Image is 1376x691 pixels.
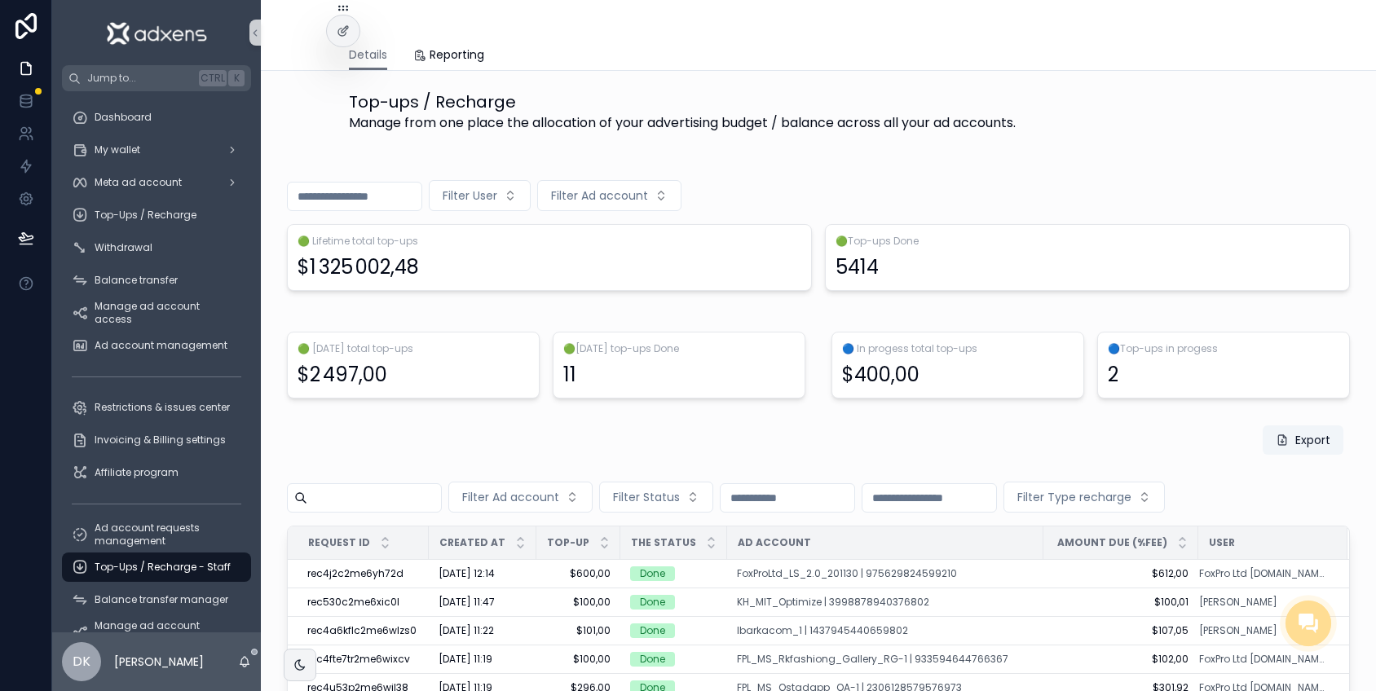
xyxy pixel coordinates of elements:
[738,536,811,549] span: Ad account
[537,180,681,211] button: Select Button
[430,46,484,63] span: Reporting
[1199,653,1328,666] a: FoxPro Ltd [DOMAIN_NAME][EMAIL_ADDRESS][DOMAIN_NAME]
[307,596,419,609] a: rec530c2me6xic0l
[1199,567,1328,580] a: FoxPro Ltd [DOMAIN_NAME][EMAIL_ADDRESS][DOMAIN_NAME]
[230,72,243,85] span: K
[737,653,1008,666] span: FPL_MS_Rkfashiong_Gallery_RG-1 | 933594644766367
[439,653,492,666] span: [DATE] 11:19
[62,331,251,360] a: Ad account management
[62,298,251,328] a: Manage ad account access
[114,654,204,670] p: [PERSON_NAME]
[73,652,90,671] span: DK
[640,566,665,581] div: Done
[298,362,387,388] div: $2 497,00
[308,536,370,549] span: Request ID
[95,339,227,352] span: Ad account management
[439,567,495,580] span: [DATE] 12:14
[1053,653,1189,666] a: $102,00
[842,362,920,388] div: $400,00
[298,254,419,280] div: $1 325 002,48
[630,566,717,581] a: Done
[95,619,235,645] span: Manage ad account access manager
[429,180,531,211] button: Select Button
[95,111,152,124] span: Dashboard
[95,522,235,548] span: Ad account requests management
[62,458,251,487] a: Affiliate program
[630,595,717,610] a: Done
[1003,482,1165,513] button: Select Button
[95,300,235,326] span: Manage ad account access
[62,266,251,295] a: Balance transfer
[1209,536,1235,549] span: User
[1199,624,1328,637] a: [PERSON_NAME]
[1199,624,1277,637] a: [PERSON_NAME]
[95,241,152,254] span: Withdrawal
[62,393,251,422] a: Restrictions & issues center
[62,585,251,614] a: Balance transfer manager
[1199,596,1277,609] a: [PERSON_NAME]
[546,653,611,666] a: $100,00
[1263,425,1343,455] button: Export
[87,72,192,85] span: Jump to...
[546,624,611,637] a: $101,00
[613,489,680,505] span: Filter Status
[448,482,593,513] button: Select Button
[62,233,251,262] a: Withdrawal
[737,596,1034,609] a: KH_MIT_Optimize | 3998878940376802
[307,653,419,666] a: rec4fte7tr2me6wixcv
[62,65,251,91] button: Jump to...CtrlK
[563,362,576,388] div: 11
[349,90,1016,113] h1: Top-ups / Recharge
[1108,362,1118,388] div: 2
[631,536,696,549] span: the Status
[439,596,495,609] span: [DATE] 11:47
[95,593,228,606] span: Balance transfer manager
[737,567,957,580] span: FoxProLtd_LS_2.0_201130 | 975629824599210
[439,653,527,666] a: [DATE] 11:19
[1199,596,1328,609] a: [PERSON_NAME]
[640,652,665,667] div: Done
[62,520,251,549] a: Ad account requests management
[439,624,494,637] span: [DATE] 11:22
[1108,342,1339,355] span: 🔵Top-ups in progess
[1053,624,1189,637] a: $107,05
[599,482,713,513] button: Select Button
[95,401,230,414] span: Restrictions & issues center
[95,561,231,574] span: Top-Ups / Recharge - Staff
[439,567,527,580] a: [DATE] 12:14
[737,624,1034,637] a: lbarkacom_1 | 1437945440659802
[546,567,611,580] a: $600,00
[842,342,1074,355] span: 🔵 In progess total top-ups
[349,40,387,71] a: Details
[95,143,140,156] span: My wallet
[1017,489,1131,505] span: Filter Type recharge
[62,200,251,230] a: Top-Ups / Recharge
[737,653,1034,666] a: FPL_MS_Rkfashiong_Gallery_RG-1 | 933594644766367
[307,624,419,637] a: rec4a6kflc2me6wlzs0
[439,536,505,549] span: Created at
[546,596,611,609] span: $100,00
[106,20,207,46] img: App logo
[630,652,717,667] a: Done
[95,466,179,479] span: Affiliate program
[1053,596,1189,609] span: $100,01
[95,274,178,287] span: Balance transfer
[62,135,251,165] a: My wallet
[349,46,387,63] span: Details
[62,618,251,647] a: Manage ad account access manager
[640,623,665,638] div: Done
[737,596,929,609] a: KH_MIT_Optimize | 3998878940376802
[95,176,182,189] span: Meta ad account
[443,187,497,204] span: Filter User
